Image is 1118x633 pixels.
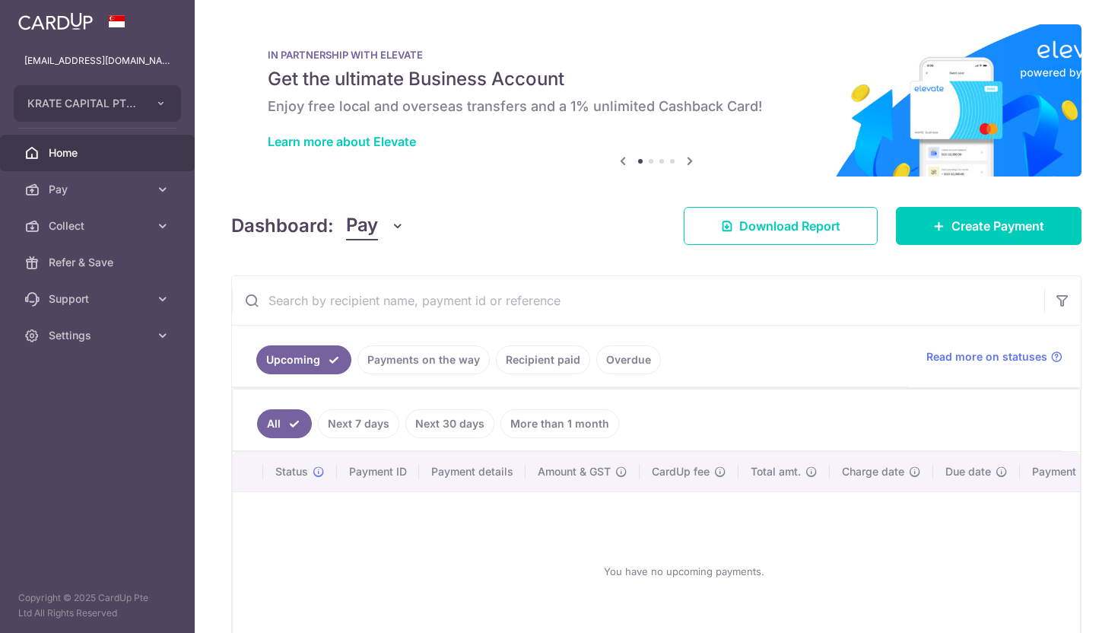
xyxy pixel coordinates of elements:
[926,349,1062,364] a: Read more on statuses
[357,345,490,374] a: Payments on the way
[49,218,149,234] span: Collect
[49,145,149,161] span: Home
[231,212,334,240] h4: Dashboard:
[49,291,149,307] span: Support
[275,464,308,479] span: Status
[268,49,1045,61] p: IN PARTNERSHIP WITH ELEVATE
[49,328,149,343] span: Settings
[24,53,170,68] p: [EMAIL_ADDRESS][DOMAIN_NAME]
[842,464,904,479] span: Charge date
[232,276,1044,325] input: Search by recipient name, payment id or reference
[896,207,1081,245] a: Create Payment
[257,409,312,438] a: All
[346,212,378,240] span: Pay
[231,24,1081,177] img: Renovation banner
[49,182,149,197] span: Pay
[337,452,419,491] th: Payment ID
[27,96,140,111] span: KRATE CAPITAL PTE. LTD.
[346,212,405,240] button: Pay
[951,217,1044,235] span: Create Payment
[268,134,416,149] a: Learn more about Elevate
[926,349,1047,364] span: Read more on statuses
[596,345,661,374] a: Overdue
[652,464,710,479] span: CardUp fee
[751,464,801,479] span: Total amt.
[739,217,840,235] span: Download Report
[18,12,93,30] img: CardUp
[419,452,526,491] th: Payment details
[256,345,351,374] a: Upcoming
[268,97,1045,116] h6: Enjoy free local and overseas transfers and a 1% unlimited Cashback Card!
[496,345,590,374] a: Recipient paid
[405,409,494,438] a: Next 30 days
[268,67,1045,91] h5: Get the ultimate Business Account
[49,255,149,270] span: Refer & Save
[14,85,181,122] button: KRATE CAPITAL PTE. LTD.
[318,409,399,438] a: Next 7 days
[538,464,611,479] span: Amount & GST
[500,409,619,438] a: More than 1 month
[945,464,991,479] span: Due date
[684,207,878,245] a: Download Report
